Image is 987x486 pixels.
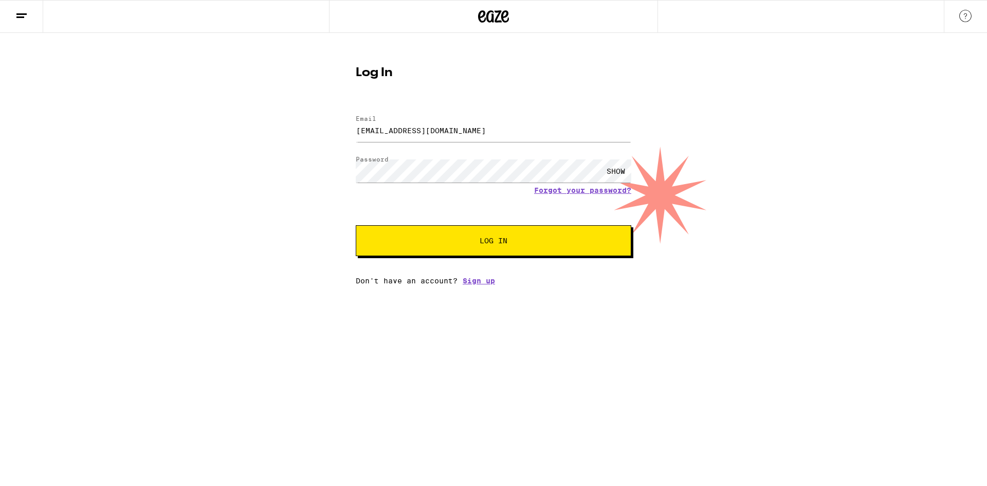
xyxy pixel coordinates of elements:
label: Password [356,156,389,163]
button: Log In [356,225,631,256]
div: Don't have an account? [356,277,631,285]
input: Email [356,119,631,142]
h1: Log In [356,67,631,79]
a: Forgot your password? [534,186,631,194]
div: SHOW [600,159,631,183]
a: Sign up [463,277,495,285]
span: Hi. Need any help? [6,7,74,15]
label: Email [356,115,376,122]
span: Log In [480,237,507,244]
